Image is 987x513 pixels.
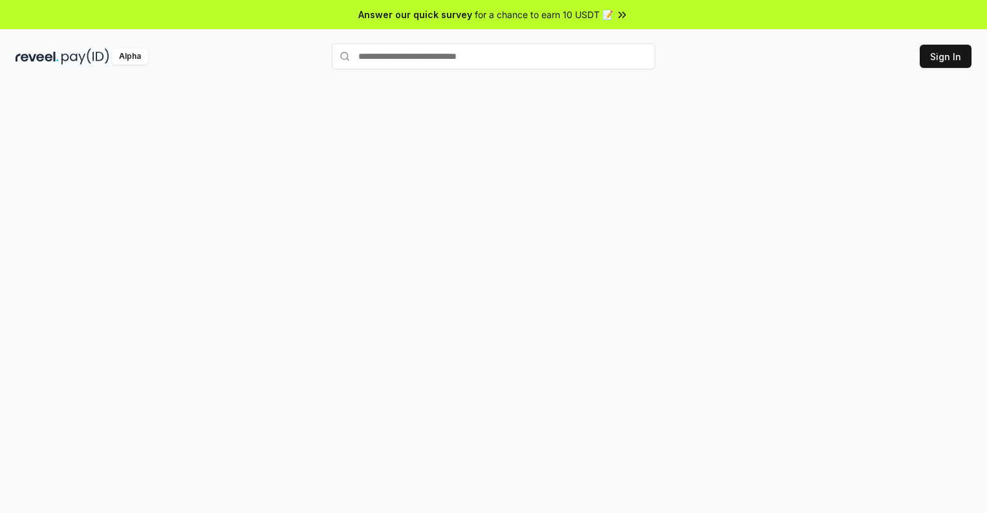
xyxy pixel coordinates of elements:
[475,8,613,21] span: for a chance to earn 10 USDT 📝
[112,49,148,65] div: Alpha
[61,49,109,65] img: pay_id
[358,8,472,21] span: Answer our quick survey
[16,49,59,65] img: reveel_dark
[920,45,971,68] button: Sign In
